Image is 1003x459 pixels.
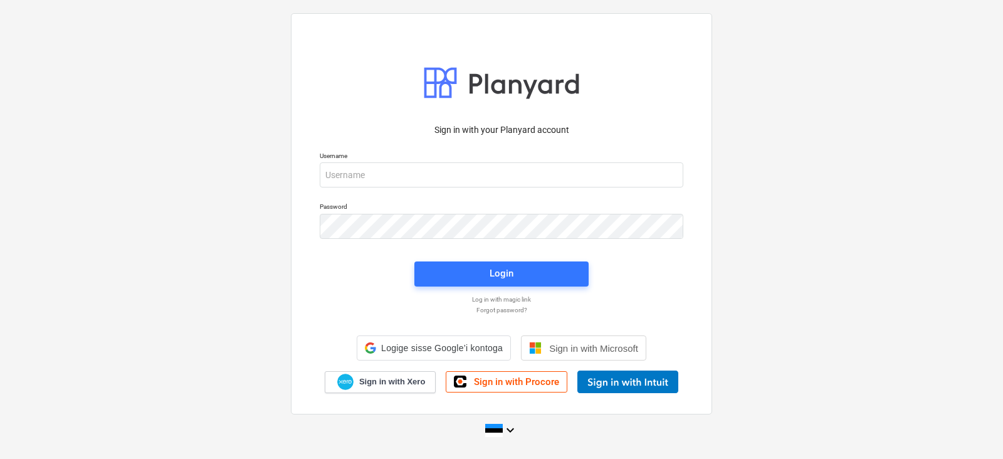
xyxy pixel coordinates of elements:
span: Sign in with Microsoft [549,343,638,354]
img: Xero logo [337,374,354,391]
p: Password [320,203,683,213]
div: Logige sisse Google’i kontoga [357,335,511,361]
a: Sign in with Xero [325,371,436,393]
button: Login [414,261,589,287]
p: Username [320,152,683,162]
a: Forgot password? [313,306,690,314]
p: Sign in with your Planyard account [320,124,683,137]
input: Username [320,162,683,187]
img: Microsoft logo [529,342,542,354]
span: Logige sisse Google’i kontoga [381,343,503,353]
span: Sign in with Procore [474,376,559,388]
a: Log in with magic link [313,295,690,303]
span: Sign in with Xero [359,376,425,388]
i: keyboard_arrow_down [503,423,518,438]
div: Login [490,265,513,282]
a: Sign in with Procore [446,371,567,393]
